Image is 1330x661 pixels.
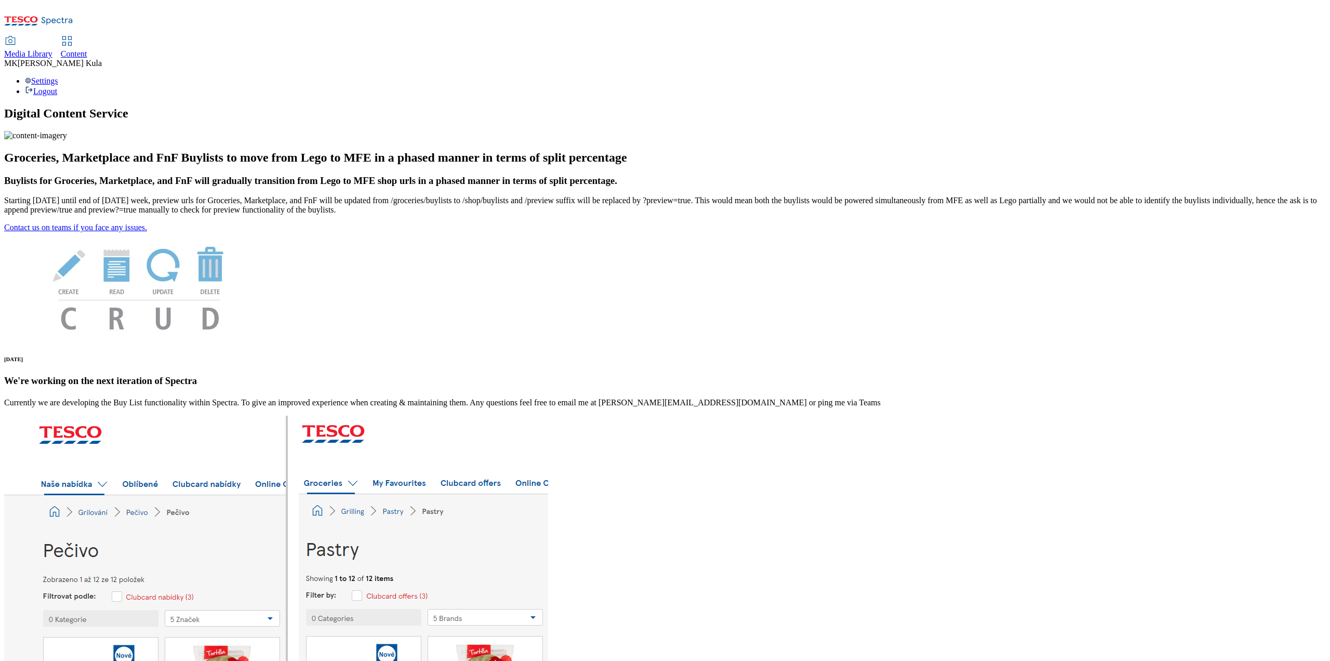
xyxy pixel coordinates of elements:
[4,59,18,68] span: MK
[4,175,1326,187] h3: Buylists for Groceries, Marketplace, and FnF will gradually transition from Lego to MFE shop urls...
[4,37,52,59] a: Media Library
[4,356,1326,362] h6: [DATE]
[4,232,274,341] img: News Image
[25,87,57,96] a: Logout
[4,131,67,140] img: content-imagery
[18,59,102,68] span: [PERSON_NAME] Kula
[4,49,52,58] span: Media Library
[61,37,87,59] a: Content
[4,398,1326,407] p: Currently we are developing the Buy List functionality within Spectra. To give an improved experi...
[61,49,87,58] span: Content
[4,107,1326,121] h1: Digital Content Service
[25,76,58,85] a: Settings
[4,375,1326,387] h3: We're working on the next iteration of Spectra
[4,151,1326,165] h2: Groceries, Marketplace and FnF Buylists to move from Lego to MFE in a phased manner in terms of s...
[4,223,147,232] a: Contact us on teams if you face any issues.
[4,196,1326,215] p: Starting [DATE] until end of [DATE] week, preview urls for Groceries, Marketplace, and FnF will b...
